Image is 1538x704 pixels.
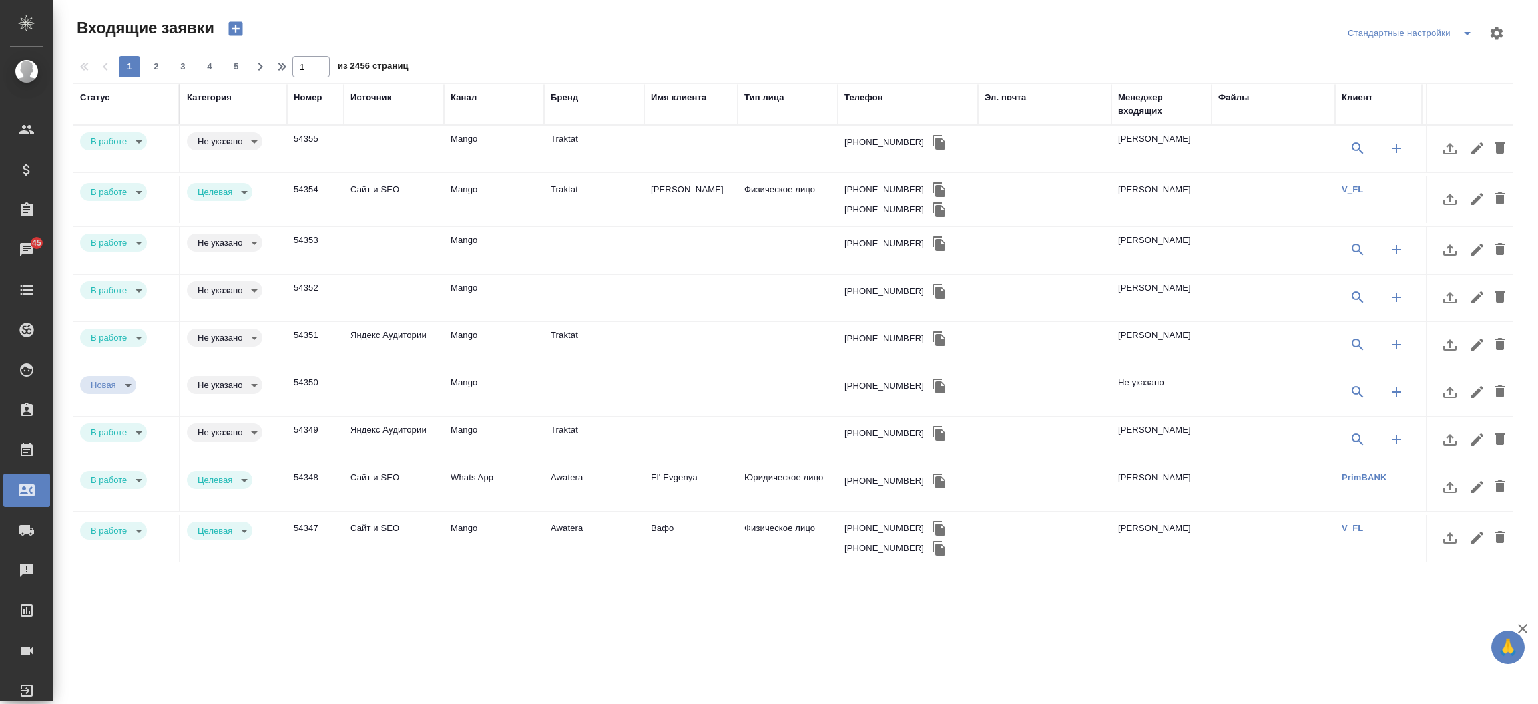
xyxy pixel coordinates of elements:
[344,417,444,464] td: Яндекс Аудитории
[1111,176,1212,223] td: [PERSON_NAME]
[1342,91,1372,104] div: Клиент
[1342,329,1374,361] button: Выбрать клиента
[226,60,247,73] span: 5
[1489,281,1511,313] button: Удалить
[194,332,246,343] button: Не указано
[1466,234,1489,266] button: Редактировать
[194,285,246,296] button: Не указано
[1466,132,1489,164] button: Редактировать
[1466,183,1489,215] button: Редактировать
[544,176,644,223] td: Traktat
[87,427,131,438] button: В работе
[444,227,544,274] td: Mango
[187,423,262,442] div: В работе
[287,176,344,223] td: 54354
[929,180,949,200] button: Скопировать
[929,376,949,396] button: Скопировать
[194,474,236,486] button: Целевая
[1434,471,1466,503] button: Загрузить файл
[1434,423,1466,456] button: Загрузить файл
[1380,132,1413,164] button: Создать клиента
[844,379,924,393] div: [PHONE_NUMBER]
[644,176,738,223] td: [PERSON_NAME]
[985,91,1026,104] div: Эл. почта
[87,474,131,486] button: В работе
[444,417,544,464] td: Mango
[1342,423,1374,456] button: Выбрать клиента
[844,183,924,196] div: [PHONE_NUMBER]
[194,525,236,536] button: Целевая
[1111,275,1212,321] td: [PERSON_NAME]
[80,329,147,347] div: В работе
[1489,329,1511,361] button: Удалить
[187,183,252,201] div: В работе
[87,379,120,391] button: Новая
[80,471,147,489] div: В работе
[1434,281,1466,313] button: Загрузить файл
[844,136,924,149] div: [PHONE_NUMBER]
[1342,234,1374,266] button: Выбрать клиента
[226,56,247,77] button: 5
[87,332,131,343] button: В работе
[172,60,194,73] span: 3
[929,132,949,152] button: Скопировать
[1489,522,1511,554] button: Удалить
[929,471,949,491] button: Скопировать
[80,522,147,540] div: В работе
[1380,376,1413,408] button: Создать клиента
[87,525,131,536] button: В работе
[844,203,924,216] div: [PHONE_NUMBER]
[220,17,252,40] button: Создать
[1342,184,1363,194] a: V_FL
[1380,423,1413,456] button: Создать клиента
[344,515,444,562] td: Сайт и SEO
[844,542,924,555] div: [PHONE_NUMBER]
[1342,132,1374,164] button: Выбрать клиента
[80,376,136,394] div: В работе
[1342,523,1363,533] a: V_FL
[1111,227,1212,274] td: [PERSON_NAME]
[1491,631,1525,664] button: 🙏
[87,285,131,296] button: В работе
[444,176,544,223] td: Mango
[744,91,784,104] div: Тип лица
[929,423,949,444] button: Скопировать
[80,132,147,150] div: В работе
[1342,472,1387,482] a: PrimBANK
[146,60,167,73] span: 2
[24,236,49,250] span: 45
[344,322,444,369] td: Яндекс Аудитории
[287,417,344,464] td: 54349
[3,233,50,267] a: 45
[1111,369,1212,416] td: Не указано
[287,369,344,416] td: 54350
[544,322,644,369] td: Traktat
[1342,376,1374,408] button: Выбрать клиента
[1434,376,1466,408] button: Загрузить файл
[287,126,344,172] td: 54355
[344,176,444,223] td: Сайт и SEO
[1111,126,1212,172] td: [PERSON_NAME]
[287,275,344,321] td: 54352
[287,227,344,274] td: 54353
[1481,17,1513,49] span: Настроить таблицу
[738,515,838,562] td: Физическое лицо
[844,427,924,440] div: [PHONE_NUMBER]
[1380,281,1413,313] button: Создать клиента
[187,522,252,540] div: В работе
[1434,329,1466,361] button: Загрузить файл
[1218,91,1249,104] div: Файлы
[199,56,220,77] button: 4
[1466,522,1489,554] button: Редактировать
[1434,234,1466,266] button: Загрузить файл
[644,464,738,511] td: El' Evgenya
[844,474,924,488] div: [PHONE_NUMBER]
[80,183,147,201] div: В работе
[294,91,322,104] div: Номер
[844,285,924,298] div: [PHONE_NUMBER]
[187,329,262,347] div: В работе
[73,17,214,39] span: Входящие заявки
[929,200,949,220] button: Скопировать
[87,136,131,147] button: В работе
[844,522,924,535] div: [PHONE_NUMBER]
